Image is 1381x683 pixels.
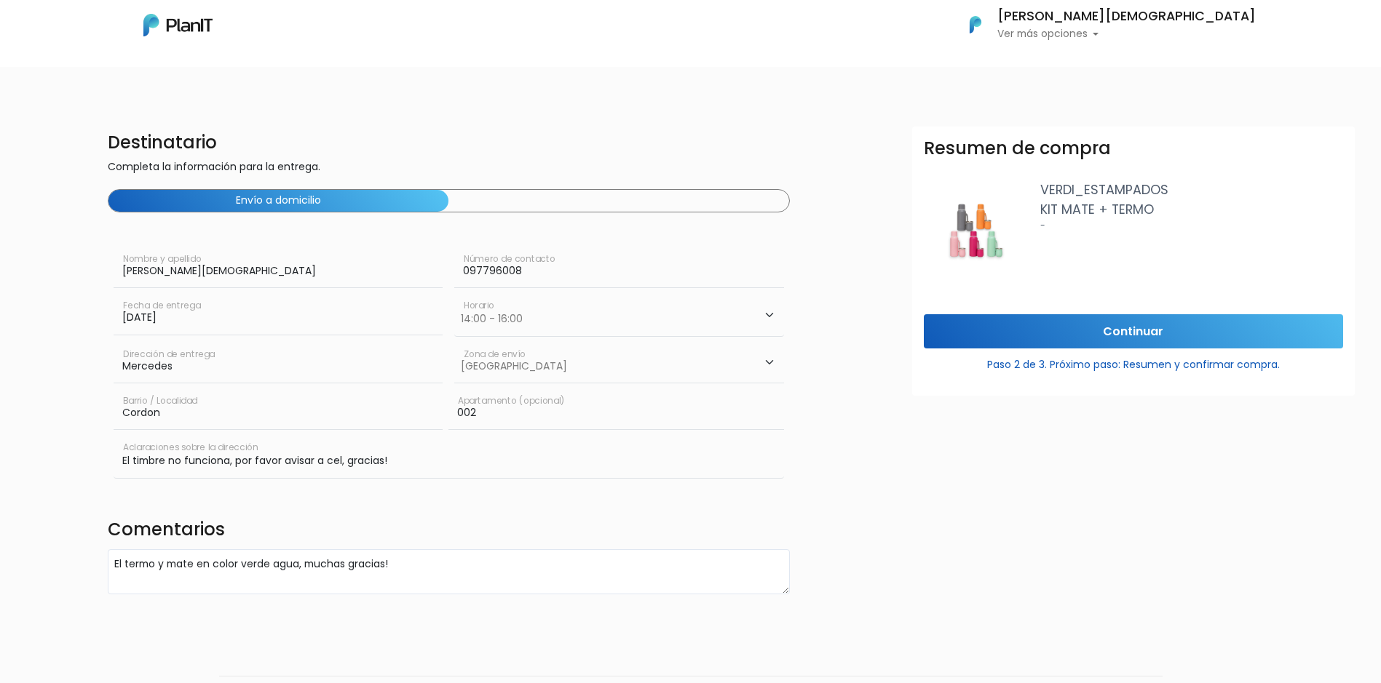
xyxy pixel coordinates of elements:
[951,6,1256,44] button: PlanIt Logo [PERSON_NAME][DEMOGRAPHIC_DATA] Ver más opciones
[959,9,992,41] img: PlanIt Logo
[448,389,783,430] input: Apartamento (opcional)
[997,10,1256,23] h6: [PERSON_NAME][DEMOGRAPHIC_DATA]
[114,247,443,288] input: Nombre y apellido
[924,180,1029,285] img: 2000___2000-Photoroom_-_2025-07-02T103351.963.jpg
[1040,200,1343,219] p: KIT MATE + TERMO
[454,247,783,288] input: Número de contacto
[1040,180,1343,199] p: VERDI_ESTAMPADOS
[114,436,784,478] input: Aclaraciones sobre la dirección
[108,190,448,212] button: Envío a domicilio
[114,294,443,335] input: Fecha de entrega
[108,132,790,153] h4: Destinatario
[143,14,213,36] img: PlanIt Logo
[924,138,1111,159] h3: Resumen de compra
[997,29,1256,39] p: Ver más opciones
[1040,219,1343,232] p: -
[114,389,443,430] input: Barrio / Localidad
[108,519,790,543] h4: Comentarios
[114,343,443,383] input: Dirección de entrega
[924,314,1343,348] input: Continuar
[924,351,1343,372] p: Paso 2 de 3. Próximo paso: Resumen y confirmar compra.
[108,159,790,177] p: Completa la información para la entrega.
